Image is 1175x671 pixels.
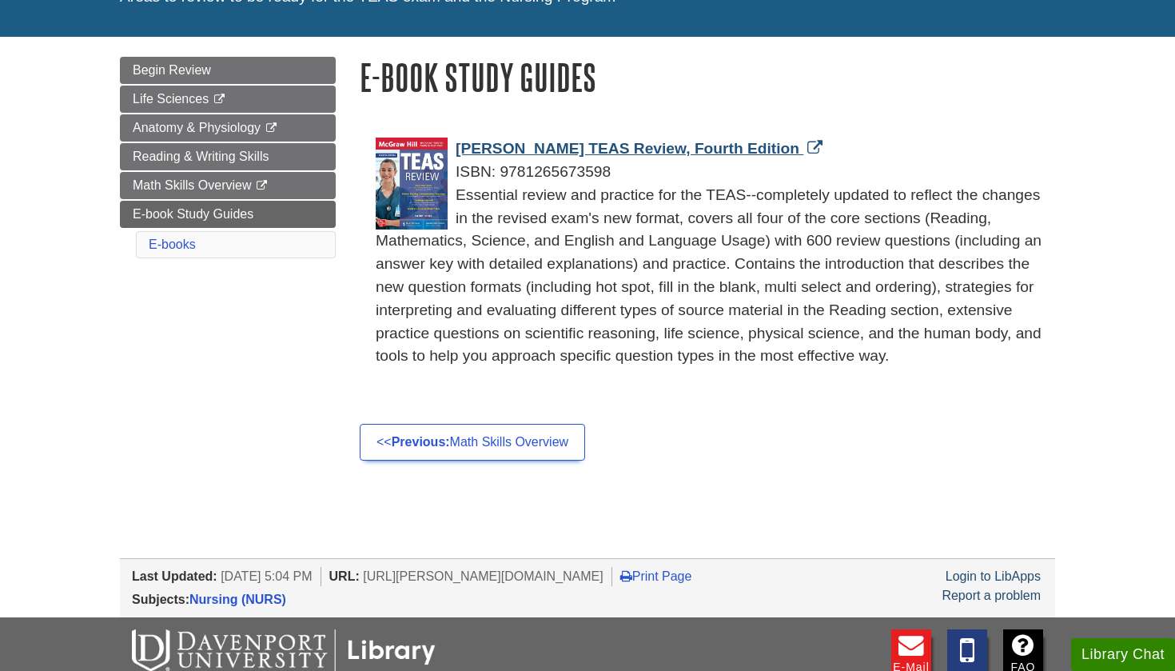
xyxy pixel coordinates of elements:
a: Begin Review [120,57,336,84]
span: Anatomy & Physiology [133,121,261,134]
span: E-book Study Guides [133,207,253,221]
a: Login to LibApps [946,569,1041,583]
a: <<Previous:Math Skills Overview [360,424,585,461]
div: Guide Page Menu [120,57,336,262]
a: Print Page [620,569,692,583]
span: Life Sciences [133,92,209,106]
span: Begin Review [133,63,211,77]
a: Report a problem [942,589,1041,602]
a: Link opens in new window [456,140,826,157]
a: Anatomy & Physiology [120,114,336,142]
span: Reading & Writing Skills [133,150,269,163]
span: Math Skills Overview [133,178,251,192]
a: Nursing (NURS) [189,593,286,606]
a: Math Skills Overview [120,172,336,199]
h1: E-book Study Guides [360,57,1055,98]
i: This link opens in a new window [255,181,269,191]
span: [DATE] 5:04 PM [221,569,312,583]
span: Last Updated: [132,569,217,583]
div: ISBN: 9781265673598 [376,161,1055,184]
span: [PERSON_NAME] TEAS Review, Fourth Edition [456,140,799,157]
span: [URL][PERSON_NAME][DOMAIN_NAME] [363,569,603,583]
a: Reading & Writing Skills [120,143,336,170]
img: Cover Art [376,138,448,230]
i: This link opens in a new window [265,123,278,134]
a: E-book Study Guides [120,201,336,228]
i: This link opens in a new window [213,94,226,105]
span: Subjects: [132,593,189,606]
strong: Previous: [392,435,450,449]
button: Library Chat [1071,638,1175,671]
span: URL: [329,569,360,583]
a: Life Sciences [120,86,336,113]
div: Essential review and practice for the TEAS--completely updated to reflect the changes in the revi... [376,184,1055,368]
a: E-books [149,238,196,251]
i: Print Page [620,569,632,582]
img: DU Libraries [132,629,436,671]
